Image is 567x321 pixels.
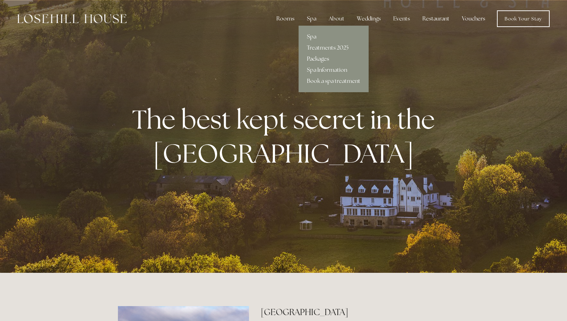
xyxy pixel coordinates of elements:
[132,102,440,170] strong: The best kept secret in the [GEOGRAPHIC_DATA]
[261,306,449,318] h2: [GEOGRAPHIC_DATA]
[299,42,369,53] a: Treatments 2025
[299,53,369,64] a: Packages
[388,12,415,26] div: Events
[271,12,300,26] div: Rooms
[351,12,386,26] div: Weddings
[301,12,322,26] div: Spa
[299,31,369,42] a: Spa
[323,12,350,26] div: About
[417,12,455,26] div: Restaurant
[17,14,127,23] img: Losehill House
[456,12,491,26] a: Vouchers
[497,10,550,27] a: Book Your Stay
[299,76,369,87] a: Book a spa treatment
[299,64,369,76] a: Spa Information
